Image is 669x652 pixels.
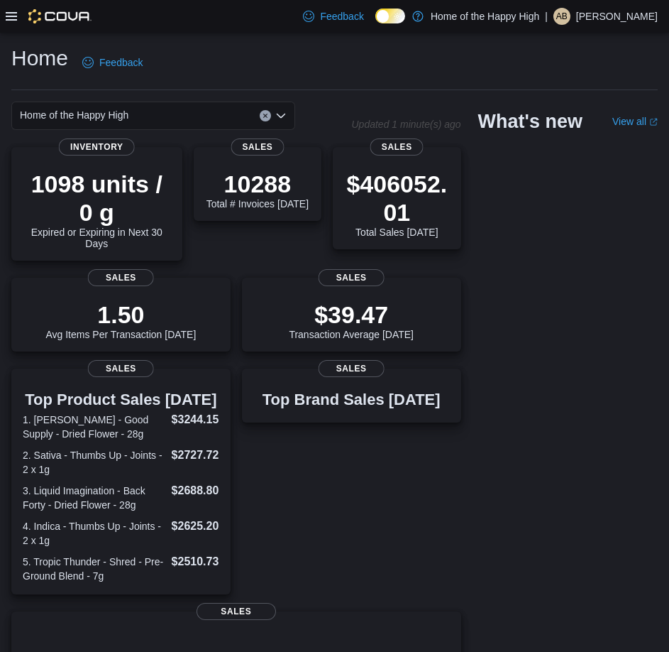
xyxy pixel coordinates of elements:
[23,555,166,583] dt: 5. Tropic Thunder - Shred - Pre-Ground Blend - 7g
[206,170,309,198] p: 10288
[275,110,287,121] button: Open list of options
[88,269,154,286] span: Sales
[319,269,385,286] span: Sales
[172,411,219,428] dd: $3244.15
[375,9,405,23] input: Dark Mode
[262,391,441,408] h3: Top Brand Sales [DATE]
[553,8,570,25] div: Andrea Benvenuto
[370,138,424,156] span: Sales
[45,300,196,329] p: 1.50
[649,118,658,126] svg: External link
[23,391,219,408] h3: Top Product Sales [DATE]
[431,8,539,25] p: Home of the Happy High
[172,447,219,464] dd: $2727.72
[576,8,658,25] p: [PERSON_NAME]
[23,519,166,548] dt: 4. Indica - Thumbs Up - Joints - 2 x 1g
[172,553,219,570] dd: $2510.73
[297,2,369,31] a: Feedback
[172,518,219,535] dd: $2625.20
[23,170,171,249] div: Expired or Expiring in Next 30 Days
[59,138,135,156] span: Inventory
[320,9,363,23] span: Feedback
[23,448,166,477] dt: 2. Sativa - Thumbs Up - Joints - 2 x 1g
[77,48,148,77] a: Feedback
[289,300,414,340] div: Transaction Average [DATE]
[478,110,582,133] h2: What's new
[545,8,548,25] p: |
[28,9,92,23] img: Cova
[206,170,309,210] div: Total # Invoices [DATE]
[351,119,460,130] p: Updated 1 minute(s) ago
[23,413,166,441] dt: 1. [PERSON_NAME] - Good Supply - Dried Flower - 28g
[556,8,568,25] span: AB
[344,170,449,238] div: Total Sales [DATE]
[45,300,196,340] div: Avg Items Per Transaction [DATE]
[11,44,68,72] h1: Home
[23,170,171,227] p: 1098 units / 0 g
[319,360,385,377] span: Sales
[99,55,143,70] span: Feedback
[20,107,128,124] span: Home of the Happy High
[344,170,449,227] p: $406052.01
[23,484,166,512] dt: 3. Liquid Imagination - Back Forty - Dried Flower - 28g
[197,603,276,620] span: Sales
[172,482,219,499] dd: $2688.80
[289,300,414,329] p: $39.47
[260,110,271,121] button: Clear input
[88,360,154,377] span: Sales
[231,138,284,156] span: Sales
[612,116,658,127] a: View allExternal link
